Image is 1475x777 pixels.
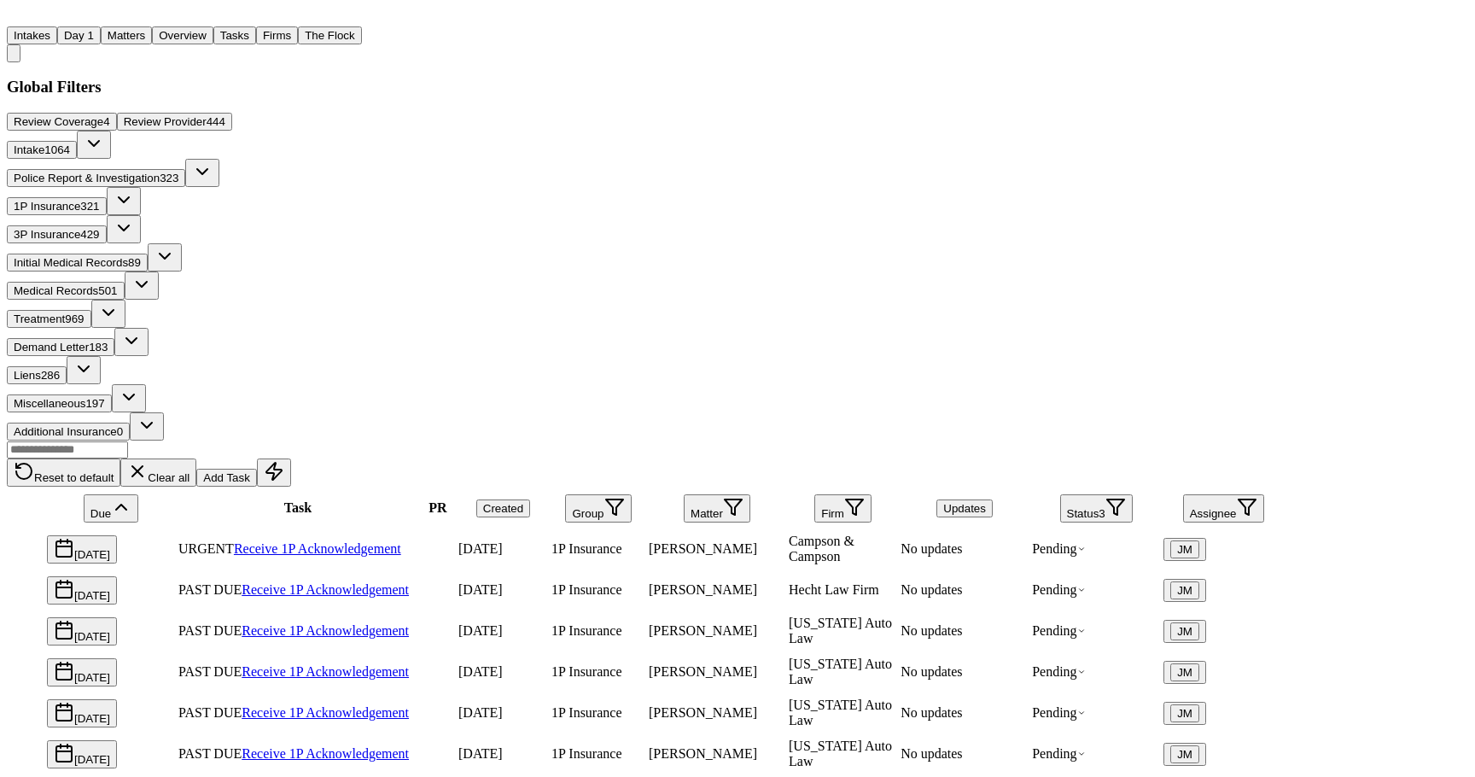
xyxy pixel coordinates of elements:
span: Pending [1032,541,1085,556]
span: PAST DUE [178,582,242,597]
button: Reset to default [7,459,120,487]
span: 321 [80,200,99,213]
a: Matters [101,27,152,42]
button: Immediate Task [257,459,291,487]
span: Select row [9,593,44,608]
span: Michigan Auto Law [789,739,892,768]
button: 3P Insurance429 [7,225,107,243]
div: No updates [901,746,1029,762]
button: [DATE] [47,576,117,605]
button: Initial Medical Records89 [7,254,148,272]
span: 8/7/2025, 11:15:33 AM [458,623,503,638]
a: Receive 1P Acknowledgement [242,582,409,597]
span: JM [1177,625,1192,638]
span: Pending [1032,664,1085,679]
span: Liens [14,369,41,382]
span: 8/11/2025, 11:04:48 AM [458,582,503,597]
div: Task [178,500,417,516]
a: Receive 1P Acknowledgement [234,541,401,556]
span: 4 [103,115,109,128]
a: Receive 1P Acknowledgement [242,746,409,761]
button: Intake1064 [7,141,77,159]
span: 1P Insurance [551,541,622,556]
span: URGENT [178,541,234,556]
button: JM [1170,581,1199,599]
span: 8/7/2025, 11:15:32 AM [458,746,503,761]
span: 1P Insurance [551,623,622,638]
span: Michigan Auto Law [789,616,892,646]
button: The Flock [298,26,362,44]
span: Pending [1032,705,1085,720]
span: Michigan Auto Law [789,657,892,686]
span: 1P Insurance [551,705,622,720]
button: JM [1163,579,1206,602]
button: [DATE] [47,740,117,768]
span: PAST DUE [178,664,242,679]
span: JM [1177,707,1192,720]
span: 969 [65,313,84,325]
button: Firm [814,494,872,523]
button: Assignee [1183,494,1264,523]
span: 501 [98,284,117,297]
button: [DATE] [47,699,117,727]
span: Lea Gatson [649,705,757,720]
button: Treatment969 [7,310,91,328]
button: Clear all [120,459,196,487]
span: PAST DUE [178,746,242,761]
span: PAST DUE [178,623,242,638]
button: JM [1170,540,1199,558]
span: Miscellaneous [14,397,85,410]
span: 3 [1099,507,1105,520]
span: Lea Gatson [649,664,757,679]
button: 1P Insurance321 [7,197,107,215]
span: Select row [9,634,44,649]
button: Intakes [7,26,57,44]
span: JM [1177,584,1192,597]
div: No updates [901,623,1029,639]
button: Created [476,499,530,517]
span: Pending [1032,746,1085,761]
span: Pending [1032,623,1085,638]
button: Matter [684,494,750,523]
button: JM [1170,704,1199,722]
a: The Flock [298,27,362,42]
a: Tasks [213,27,256,42]
span: Michigan Auto Law [789,698,892,727]
a: Home [7,11,27,26]
button: Review Coverage4 [7,113,117,131]
span: Hecht Law Firm [789,582,879,597]
a: Day 1 [57,27,101,42]
span: 8/7/2025, 11:15:33 AM [458,705,503,720]
span: 89 [128,256,141,269]
div: No updates [901,541,1029,557]
a: Receive 1P Acknowledgement [242,623,409,638]
span: Review Provider [124,115,207,128]
span: 286 [41,369,60,382]
div: No updates [901,705,1029,721]
button: Police Report & Investigation323 [7,169,185,187]
button: Overview [152,26,213,44]
span: PAST DUE [178,705,242,720]
button: Add Task [196,469,257,487]
div: PR [421,500,455,516]
span: Select row [9,716,44,731]
span: JM [1177,543,1192,556]
span: Review Coverage [14,115,103,128]
span: 7/31/2025, 2:09:39 PM [458,541,503,556]
span: 1P Insurance [551,664,622,679]
span: 0 [117,425,123,438]
button: Group [565,494,631,523]
button: JM [1170,622,1199,640]
span: Lea Gatson [649,746,757,761]
button: Due [84,494,138,523]
span: Intake [14,143,44,156]
span: Brandon Bennett [649,541,757,556]
span: 3P Insurance [14,228,80,241]
span: Pending [1032,582,1085,597]
a: Firms [256,27,298,42]
button: [DATE] [47,535,117,564]
span: Select row [9,757,44,772]
span: Demand Letter [14,341,89,353]
span: Select all [9,511,44,526]
button: Status3 [1060,494,1133,523]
